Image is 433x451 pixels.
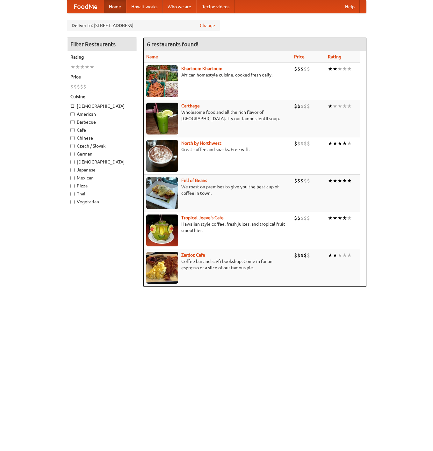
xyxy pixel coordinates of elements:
[300,215,304,222] li: $
[77,83,80,90] li: $
[74,83,77,90] li: $
[347,65,352,72] li: ★
[304,252,307,259] li: $
[146,177,178,209] img: beans.jpg
[70,199,134,205] label: Vegetarian
[70,103,134,109] label: [DEMOGRAPHIC_DATA]
[337,177,342,184] li: ★
[342,65,347,72] li: ★
[70,127,134,133] label: Cafe
[342,215,347,222] li: ★
[70,191,134,197] label: Thai
[146,146,289,153] p: Great coffee and snacks. Free wifi.
[328,177,333,184] li: ★
[70,63,75,70] li: ★
[181,178,207,183] a: Full of Beans
[67,0,104,13] a: FoodMe
[70,176,75,180] input: Mexican
[181,215,224,220] a: Tropical Jeeve's Cafe
[70,168,75,172] input: Japanese
[67,20,220,31] div: Deliver to: [STREET_ADDRESS]
[294,215,297,222] li: $
[70,120,75,124] input: Barbecue
[70,184,75,188] input: Pizza
[347,252,352,259] li: ★
[300,177,304,184] li: $
[297,215,300,222] li: $
[70,143,134,149] label: Czech / Slovak
[70,159,134,165] label: [DEMOGRAPHIC_DATA]
[297,103,300,110] li: $
[342,252,347,259] li: ★
[340,0,360,13] a: Help
[70,93,134,100] h5: Cuisine
[294,140,297,147] li: $
[70,175,134,181] label: Mexican
[294,65,297,72] li: $
[70,74,134,80] h5: Price
[297,65,300,72] li: $
[70,151,134,157] label: German
[347,177,352,184] li: ★
[297,177,300,184] li: $
[181,252,205,258] a: Zardoz Cafe
[80,63,85,70] li: ★
[328,54,341,59] a: Rating
[342,177,347,184] li: ★
[333,65,337,72] li: ★
[90,63,94,70] li: ★
[70,152,75,156] input: German
[70,144,75,148] input: Czech / Slovak
[300,65,304,72] li: $
[304,103,307,110] li: $
[297,252,300,259] li: $
[83,83,86,90] li: $
[328,215,333,222] li: ★
[181,103,200,108] a: Carthage
[300,140,304,147] li: $
[162,0,196,13] a: Who we are
[200,22,215,29] a: Change
[70,167,134,173] label: Japanese
[70,136,75,140] input: Chinese
[146,258,289,271] p: Coffee bar and sci-fi bookshop. Come in for an espresso or a slice of our famous pie.
[347,103,352,110] li: ★
[328,140,333,147] li: ★
[70,54,134,60] h5: Rating
[70,192,75,196] input: Thai
[294,252,297,259] li: $
[104,0,126,13] a: Home
[333,177,337,184] li: ★
[337,103,342,110] li: ★
[347,215,352,222] li: ★
[75,63,80,70] li: ★
[328,65,333,72] li: ★
[181,141,221,146] b: North by Northwest
[307,140,310,147] li: $
[342,103,347,110] li: ★
[147,41,198,47] ng-pluralize: 6 restaurants found!
[337,252,342,259] li: ★
[337,65,342,72] li: ★
[342,140,347,147] li: ★
[181,66,222,71] a: Khartoum Khartoum
[70,119,134,125] label: Barbecue
[304,177,307,184] li: $
[337,215,342,222] li: ★
[146,54,158,59] a: Name
[70,135,134,141] label: Chinese
[80,83,83,90] li: $
[146,184,289,196] p: We roast on premises to give you the best cup of coffee in town.
[146,109,289,122] p: Wholesome food and all the rich flavor of [GEOGRAPHIC_DATA]. Try our famous lentil soup.
[297,140,300,147] li: $
[307,177,310,184] li: $
[146,65,178,97] img: khartoum.jpg
[126,0,162,13] a: How it works
[307,215,310,222] li: $
[70,104,75,108] input: [DEMOGRAPHIC_DATA]
[146,72,289,78] p: African homestyle cuisine, cooked fresh daily.
[146,103,178,135] img: carthage.jpg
